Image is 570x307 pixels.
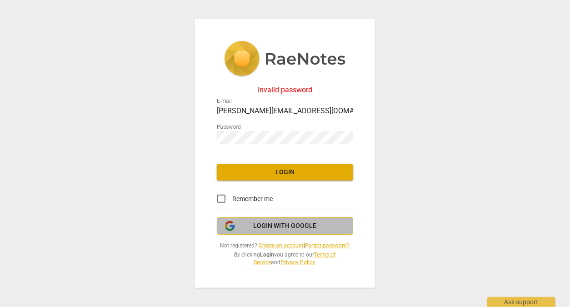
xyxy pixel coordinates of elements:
img: 5ac2273c67554f335776073100b6d88f.svg [224,41,346,78]
span: By clicking you agree to our and . [217,251,353,266]
span: Login with Google [254,221,317,231]
span: Not registered? | [217,242,353,250]
div: Invalid password [217,86,353,94]
a: Forgot password? [305,242,350,249]
label: Password [217,125,241,130]
a: Terms of Service [254,252,336,266]
a: Create an account [259,242,304,249]
a: Privacy Policy [281,259,315,266]
button: Login with Google [217,217,353,235]
span: Remember me [232,194,273,204]
label: E-mail [217,99,232,104]
b: Login [260,252,275,258]
span: Login [224,168,346,177]
div: Ask support [487,297,555,307]
button: Login [217,164,353,181]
